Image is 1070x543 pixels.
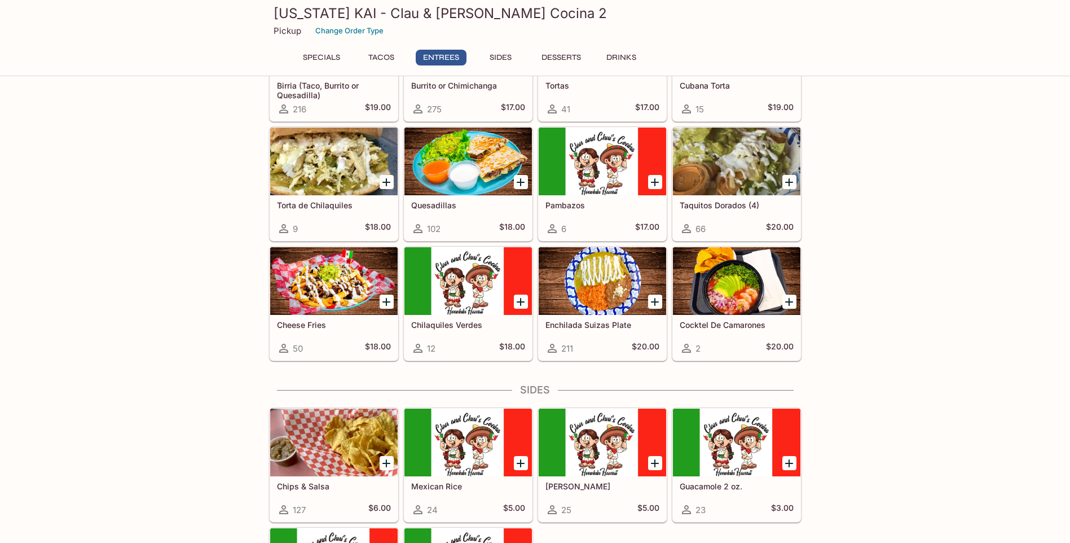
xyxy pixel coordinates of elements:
[475,50,526,65] button: Sides
[270,128,398,195] div: Torta de Chilaquiles
[545,481,659,491] h5: [PERSON_NAME]
[411,200,525,210] h5: Quesadillas
[270,409,398,476] div: Chips & Salsa
[404,247,532,315] div: Chilaquiles Verdes
[293,505,306,515] span: 127
[404,247,532,361] a: Chilaquiles Verdes12$18.00
[296,50,347,65] button: Specials
[695,224,706,234] span: 66
[427,224,441,234] span: 102
[673,247,800,315] div: Cocktel De Camarones
[380,295,394,309] button: Add Cheese Fries
[310,22,389,40] button: Change Order Type
[782,295,796,309] button: Add Cocktel De Camarones
[269,384,802,396] h4: Sides
[277,81,391,99] h5: Birria (Taco, Burrito or Quesadilla)
[514,175,528,189] button: Add Quesadillas
[411,320,525,330] h5: Chilaquiles Verdes
[561,104,570,115] span: 41
[293,224,298,234] span: 9
[766,222,794,235] h5: $20.00
[672,247,801,361] a: Cocktel De Camarones2$20.00
[672,127,801,241] a: Taquitos Dorados (4)66$20.00
[274,5,797,22] h3: [US_STATE] KAI - Clau & [PERSON_NAME] Cocina 2
[427,343,435,354] span: 12
[499,341,525,355] h5: $18.00
[632,341,659,355] h5: $20.00
[270,127,398,241] a: Torta de Chilaquiles9$18.00
[404,408,532,522] a: Mexican Rice24$5.00
[514,456,528,470] button: Add Mexican Rice
[680,200,794,210] h5: Taquitos Dorados (4)
[680,81,794,90] h5: Cubana Torta
[514,295,528,309] button: Add Chilaquiles Verdes
[680,481,794,491] h5: Guacamole 2 oz.
[538,408,667,522] a: [PERSON_NAME]25$5.00
[277,481,391,491] h5: Chips & Salsa
[673,128,800,195] div: Taquitos Dorados (4)
[539,247,666,315] div: Enchilada Suizas Plate
[635,222,659,235] h5: $17.00
[648,456,662,470] button: Add Refried Beans
[427,505,438,515] span: 24
[782,456,796,470] button: Add Guacamole 2 oz.
[596,50,647,65] button: Drinks
[545,320,659,330] h5: Enchilada Suizas Plate
[673,409,800,476] div: Guacamole 2 oz.
[274,25,301,36] p: Pickup
[427,104,442,115] span: 275
[635,102,659,116] h5: $17.00
[356,50,407,65] button: Tacos
[404,128,532,195] div: Quesadillas
[501,102,525,116] h5: $17.00
[380,175,394,189] button: Add Torta de Chilaquiles
[538,127,667,241] a: Pambazos6$17.00
[545,200,659,210] h5: Pambazos
[368,503,391,516] h5: $6.00
[766,341,794,355] h5: $20.00
[404,127,532,241] a: Quesadillas102$18.00
[499,222,525,235] h5: $18.00
[771,503,794,516] h5: $3.00
[270,408,398,522] a: Chips & Salsa127$6.00
[293,104,306,115] span: 216
[277,320,391,330] h5: Cheese Fries
[365,341,391,355] h5: $18.00
[270,247,398,315] div: Cheese Fries
[561,343,573,354] span: 211
[365,102,391,116] h5: $19.00
[277,200,391,210] h5: Torta de Chilaquiles
[768,102,794,116] h5: $19.00
[539,128,666,195] div: Pambazos
[411,81,525,90] h5: Burrito or Chimichanga
[648,295,662,309] button: Add Enchilada Suizas Plate
[637,503,659,516] h5: $5.00
[782,175,796,189] button: Add Taquitos Dorados (4)
[538,247,667,361] a: Enchilada Suizas Plate211$20.00
[404,409,532,476] div: Mexican Rice
[365,222,391,235] h5: $18.00
[561,505,571,515] span: 25
[561,224,566,234] span: 6
[411,481,525,491] h5: Mexican Rice
[270,247,398,361] a: Cheese Fries50$18.00
[680,320,794,330] h5: Cocktel De Camarones
[695,505,706,515] span: 23
[503,503,525,516] h5: $5.00
[539,409,666,476] div: Refried Beans
[695,104,704,115] span: 15
[695,343,701,354] span: 2
[648,175,662,189] button: Add Pambazos
[672,408,801,522] a: Guacamole 2 oz.23$3.00
[293,343,303,354] span: 50
[545,81,659,90] h5: Tortas
[416,50,466,65] button: Entrees
[535,50,587,65] button: Desserts
[380,456,394,470] button: Add Chips & Salsa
